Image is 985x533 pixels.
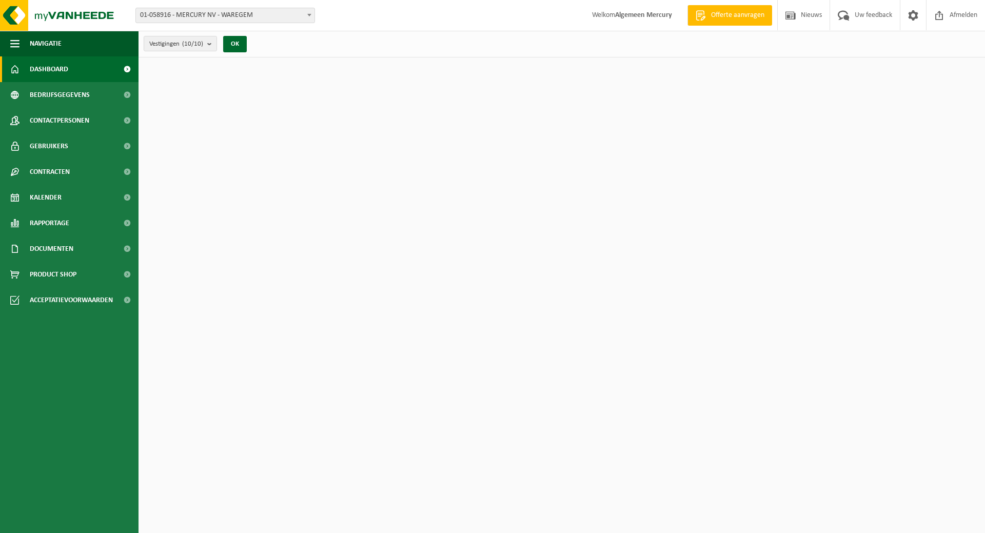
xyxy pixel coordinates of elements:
[149,36,203,52] span: Vestigingen
[135,8,315,23] span: 01-058916 - MERCURY NV - WAREGEM
[30,82,90,108] span: Bedrijfsgegevens
[223,36,247,52] button: OK
[30,31,62,56] span: Navigatie
[30,236,73,262] span: Documenten
[30,210,69,236] span: Rapportage
[30,133,68,159] span: Gebruikers
[30,108,89,133] span: Contactpersonen
[30,56,68,82] span: Dashboard
[144,36,217,51] button: Vestigingen(10/10)
[30,262,76,287] span: Product Shop
[708,10,767,21] span: Offerte aanvragen
[615,11,672,19] strong: Algemeen Mercury
[687,5,772,26] a: Offerte aanvragen
[30,287,113,313] span: Acceptatievoorwaarden
[136,8,314,23] span: 01-058916 - MERCURY NV - WAREGEM
[182,41,203,47] count: (10/10)
[30,159,70,185] span: Contracten
[30,185,62,210] span: Kalender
